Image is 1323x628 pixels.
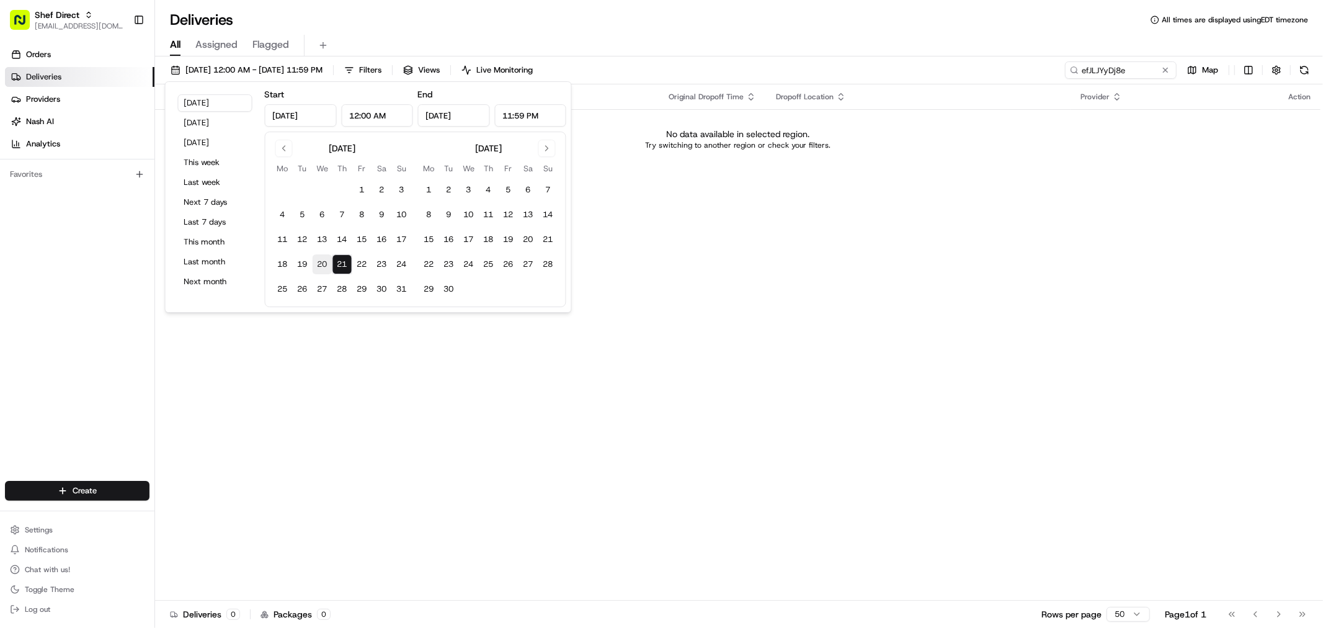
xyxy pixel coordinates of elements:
div: 0 [317,609,331,620]
button: 12 [499,205,519,225]
span: Views [418,65,440,76]
button: 23 [439,254,459,274]
div: Deliveries [170,608,240,621]
button: 9 [439,205,459,225]
div: Packages [261,608,331,621]
button: 6 [313,205,332,225]
button: Last week [178,174,252,191]
button: 21 [538,230,558,249]
p: Try switching to another region or check your filters. [645,140,831,150]
button: 22 [419,254,439,274]
th: Saturday [372,162,392,175]
button: 11 [273,230,293,249]
a: 💻API Documentation [100,175,204,197]
a: 📗Knowledge Base [7,175,100,197]
button: 1 [419,180,439,200]
button: 14 [538,205,558,225]
input: Time [494,104,566,127]
button: [DATE] [178,94,252,112]
span: Nash AI [26,116,54,127]
th: Thursday [332,162,352,175]
button: Notifications [5,541,149,558]
button: 31 [392,279,412,299]
button: 25 [273,279,293,299]
button: Live Monitoring [456,61,538,79]
span: Flagged [252,37,289,52]
button: 26 [499,254,519,274]
span: Original Dropoff Time [669,92,744,102]
a: Nash AI [5,112,154,132]
span: Deliveries [26,71,61,83]
button: 19 [499,230,519,249]
button: 23 [372,254,392,274]
div: 0 [226,609,240,620]
button: Go to next month [538,140,556,157]
button: Filters [339,61,387,79]
button: Last 7 days [178,213,252,231]
div: [DATE] [329,142,355,155]
button: 18 [479,230,499,249]
span: Log out [25,604,50,614]
button: 4 [479,180,499,200]
button: 10 [392,205,412,225]
button: Shef Direct[EMAIL_ADDRESS][DOMAIN_NAME] [5,5,128,35]
button: This week [178,154,252,171]
button: Start new chat [211,122,226,137]
th: Wednesday [313,162,332,175]
span: Settings [25,525,53,535]
label: End [418,89,433,100]
th: Friday [352,162,372,175]
a: Powered byPylon [87,210,150,220]
span: Notifications [25,545,68,555]
img: Nash [12,12,37,37]
a: Orders [5,45,154,65]
button: [DATE] [178,134,252,151]
span: Dropoff Location [776,92,834,102]
input: Date [265,104,337,127]
button: 20 [313,254,332,274]
button: 13 [313,230,332,249]
div: We're available if you need us! [42,131,157,141]
button: 18 [273,254,293,274]
button: 10 [459,205,479,225]
button: 8 [352,205,372,225]
button: [DATE] [178,114,252,132]
button: 17 [459,230,479,249]
button: 14 [332,230,352,249]
input: Type to search [1065,61,1177,79]
button: 30 [372,279,392,299]
input: Clear [32,80,205,93]
input: Date [418,104,490,127]
button: Last month [178,253,252,271]
button: 11 [479,205,499,225]
th: Sunday [538,162,558,175]
button: 5 [293,205,313,225]
div: 📗 [12,181,22,191]
a: Analytics [5,134,154,154]
button: 16 [439,230,459,249]
span: Filters [359,65,381,76]
button: Toggle Theme [5,581,149,598]
button: Views [398,61,445,79]
span: Pylon [123,210,150,220]
button: 2 [372,180,392,200]
button: Go to previous month [275,140,293,157]
button: 21 [332,254,352,274]
div: Favorites [5,164,149,184]
button: 27 [519,254,538,274]
button: 2 [439,180,459,200]
button: Shef Direct [35,9,79,21]
span: Assigned [195,37,238,52]
span: Map [1202,65,1218,76]
button: 6 [519,180,538,200]
th: Sunday [392,162,412,175]
button: 15 [352,230,372,249]
th: Monday [419,162,439,175]
button: 20 [519,230,538,249]
button: 24 [392,254,412,274]
p: Welcome 👋 [12,50,226,70]
a: Providers [5,89,154,109]
button: 22 [352,254,372,274]
span: Analytics [26,138,60,150]
button: Map [1182,61,1224,79]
